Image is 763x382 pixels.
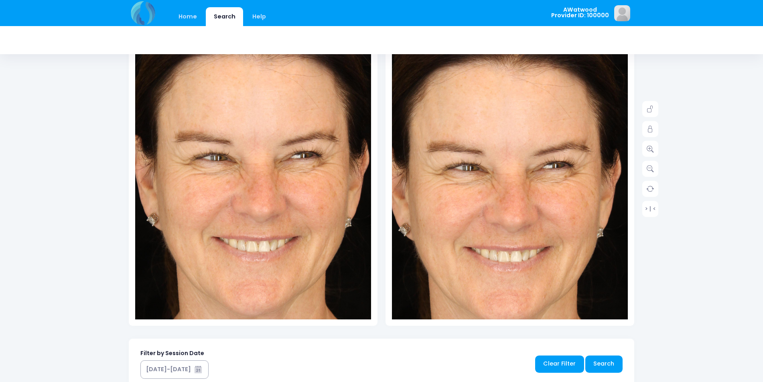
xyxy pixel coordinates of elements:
a: Home [170,7,205,26]
label: Filter by Session Date [140,349,204,358]
div: [DATE]-[DATE] [146,365,191,374]
a: Clear Filter [535,356,584,373]
img: image [614,5,630,21]
a: Search [585,356,623,373]
a: Search [206,7,243,26]
span: AWatwood Provider ID: 100000 [551,7,609,18]
a: > | < [642,201,658,217]
a: Help [245,7,274,26]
